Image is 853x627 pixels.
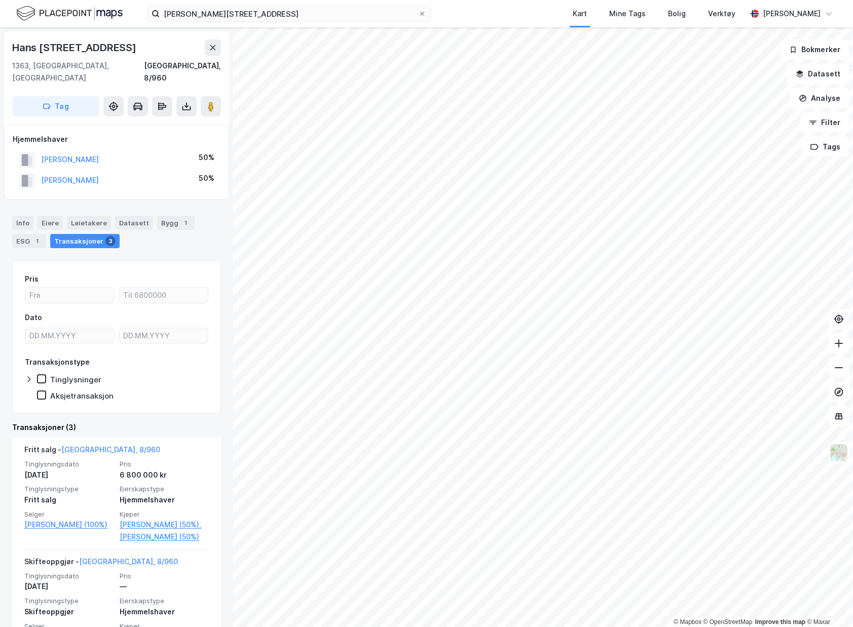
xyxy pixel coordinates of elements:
div: Fritt salg [24,494,114,506]
div: 1 [180,218,191,228]
a: [GEOGRAPHIC_DATA], 8/960 [79,557,178,566]
div: Hans [STREET_ADDRESS] [12,40,138,56]
img: logo.f888ab2527a4732fd821a326f86c7f29.svg [16,5,123,22]
span: Tinglysningstype [24,597,114,605]
span: Tinglysningsdato [24,460,114,468]
div: Kontrollprogram for chat [802,578,853,627]
a: [PERSON_NAME] (50%), [120,519,209,531]
div: Transaksjonstype [25,356,90,368]
button: Tags [802,137,849,157]
div: Tinglysninger [50,375,101,384]
span: Pris [120,460,209,468]
a: Improve this map [755,618,805,625]
span: Selger [24,510,114,519]
div: 1 [32,236,42,246]
input: DD.MM.YYYY [119,328,208,343]
span: Eierskapstype [120,485,209,493]
a: Mapbox [674,618,701,625]
div: ESG [12,234,46,248]
div: Transaksjoner (3) [12,421,221,434]
span: Tinglysningsdato [24,572,114,580]
div: Verktøy [708,8,735,20]
div: Eiere [38,216,63,230]
div: Leietakere [67,216,111,230]
div: Hjemmelshaver [120,606,209,618]
div: Skifteoppgjør [24,606,114,618]
div: Fritt salg - [24,444,160,460]
span: Eierskapstype [120,597,209,605]
div: [DATE] [24,469,114,481]
div: [PERSON_NAME] [763,8,821,20]
button: Bokmerker [781,40,849,60]
input: Fra [25,288,114,303]
div: Bolig [668,8,686,20]
div: 6 800 000 kr [120,469,209,481]
div: 1363, [GEOGRAPHIC_DATA], [GEOGRAPHIC_DATA] [12,60,144,84]
div: Pris [25,273,39,285]
div: Transaksjoner [50,234,120,248]
div: 50% [199,151,214,164]
iframe: Chat Widget [802,578,853,627]
div: 3 [105,236,116,246]
span: Kjøper [120,510,209,519]
div: Kart [573,8,587,20]
span: Tinglysningstype [24,485,114,493]
div: — [120,580,209,593]
a: [GEOGRAPHIC_DATA], 8/960 [61,445,160,454]
div: Hjemmelshaver [13,133,220,145]
div: Mine Tags [609,8,646,20]
input: Søk på adresse, matrikkel, gårdeiere, leietakere eller personer [160,6,418,21]
div: [DATE] [24,580,114,593]
div: Datasett [115,216,153,230]
input: Til 6800000 [119,288,208,303]
div: 50% [199,172,214,184]
div: Dato [25,311,42,324]
div: [GEOGRAPHIC_DATA], 8/960 [144,60,221,84]
div: Skifteoppgjør - [24,556,178,572]
input: DD.MM.YYYY [25,328,114,343]
div: Aksjetransaksjon [50,391,114,401]
a: [PERSON_NAME] (50%) [120,531,209,543]
button: Tag [12,96,99,116]
div: Bygg [157,216,195,230]
a: OpenStreetMap [703,618,753,625]
img: Z [829,443,848,462]
div: Hjemmelshaver [120,494,209,506]
button: Filter [800,112,849,133]
button: Datasett [787,64,849,84]
a: [PERSON_NAME] (100%) [24,519,114,531]
div: Info [12,216,33,230]
button: Analyse [790,88,849,108]
span: Pris [120,572,209,580]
